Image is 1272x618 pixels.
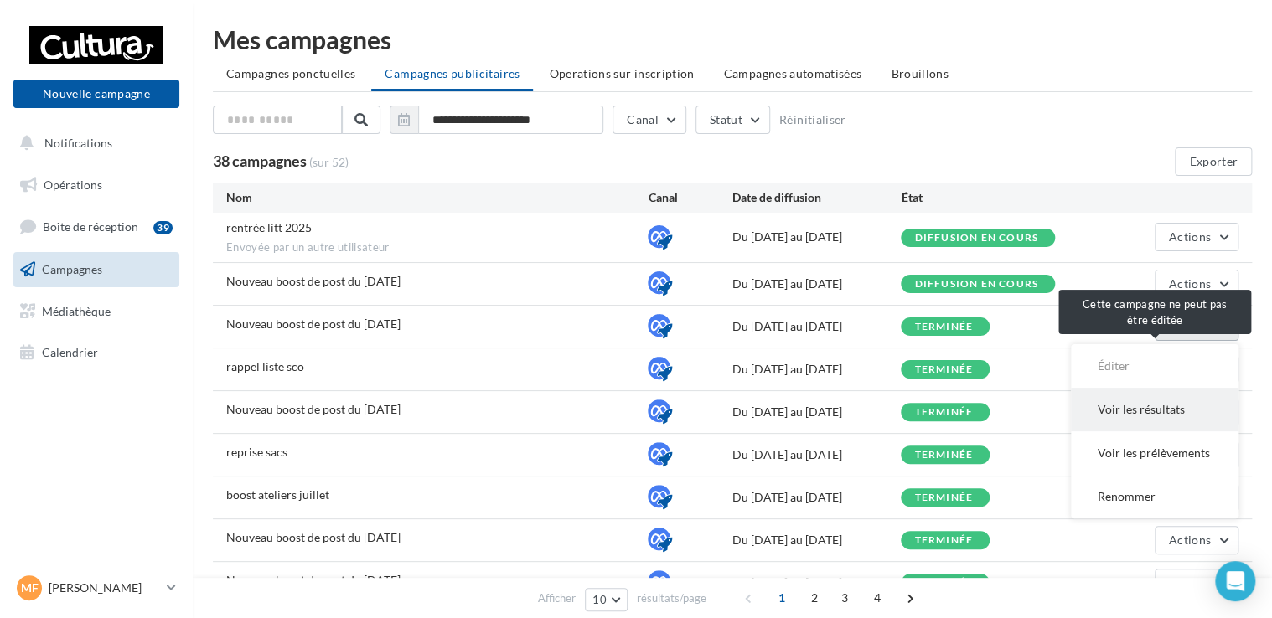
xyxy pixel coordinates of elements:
[226,530,401,544] span: Nouveau boost de post du 06/06/2025
[226,274,401,288] span: Nouveau boost de post du 01/09/2025
[768,585,795,611] span: 1
[49,579,160,596] p: [PERSON_NAME]
[1155,270,1238,298] button: Actions
[831,585,858,611] span: 3
[10,167,183,203] a: Opérations
[226,317,401,331] span: Nouveau boost de post du 25/08/2025
[1215,561,1255,601] div: Open Intercom Messenger
[13,80,179,108] button: Nouvelle campagne
[10,126,176,161] button: Notifications
[732,189,901,206] div: Date de diffusion
[732,404,901,420] div: Du [DATE] au [DATE]
[10,252,183,287] a: Campagnes
[44,178,102,192] span: Opérations
[1155,526,1238,554] button: Actions
[1169,533,1211,547] span: Actions
[226,240,648,255] span: Envoyée par un autre utilisateur
[1058,290,1251,334] div: Cette campagne ne peut pas être éditée
[914,407,973,418] div: terminée
[914,322,973,332] div: terminée
[42,345,98,359] span: Calendrier
[732,229,901,245] div: Du [DATE] au [DATE]
[891,66,949,80] span: Brouillons
[1175,147,1252,176] button: Exporter
[226,402,401,416] span: Nouveau boost de post du 11/07/2025
[914,364,973,375] div: terminée
[914,492,973,503] div: terminée
[914,535,973,546] div: terminée
[226,445,287,459] span: reprise sacs
[1071,388,1238,431] button: Voir les résultats
[1169,575,1211,590] span: Actions
[10,209,183,245] a: Boîte de réception39
[10,335,183,370] a: Calendrier
[724,66,862,80] span: Campagnes automatisées
[732,446,901,463] div: Du [DATE] au [DATE]
[732,532,901,548] div: Du [DATE] au [DATE]
[637,590,706,606] span: résultats/page
[901,189,1069,206] div: État
[538,590,576,606] span: Afficher
[213,152,307,170] span: 38 campagnes
[549,66,694,80] span: Operations sur inscription
[226,220,312,234] span: rentrée litt 2025
[10,294,183,329] a: Médiathèque
[42,303,111,317] span: Médiathèque
[1155,569,1238,597] button: Actions
[226,189,648,206] div: Nom
[732,574,901,591] div: Du [DATE] au [DATE]
[226,66,355,80] span: Campagnes ponctuelles
[648,189,732,206] div: Canal
[1071,475,1238,518] button: Renommer
[732,276,901,292] div: Du [DATE] au [DATE]
[732,318,901,335] div: Du [DATE] au [DATE]
[1169,229,1211,244] span: Actions
[732,361,901,378] div: Du [DATE] au [DATE]
[226,487,329,502] span: boost ateliers juillet
[13,572,179,604] a: MF [PERSON_NAME]
[914,233,1038,244] div: Diffusion en cours
[613,106,686,134] button: Canal
[226,359,304,373] span: rappel liste sco
[732,489,901,506] div: Du [DATE] au [DATE]
[21,579,39,596] span: MF
[864,585,891,611] span: 4
[1071,431,1238,475] button: Voir les prélèvements
[226,573,401,587] span: Nouveau boost de post du 03/06/2025
[1155,223,1238,251] button: Actions
[914,279,1038,290] div: Diffusion en cours
[585,588,628,611] button: 10
[309,155,349,169] span: (sur 52)
[153,221,173,234] div: 39
[801,585,828,611] span: 2
[695,106,770,134] button: Statut
[779,113,846,126] button: Réinitialiser
[43,219,138,234] span: Boîte de réception
[914,450,973,461] div: terminée
[1169,276,1211,291] span: Actions
[213,27,1252,52] div: Mes campagnes
[42,262,102,276] span: Campagnes
[44,136,112,150] span: Notifications
[592,593,607,606] span: 10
